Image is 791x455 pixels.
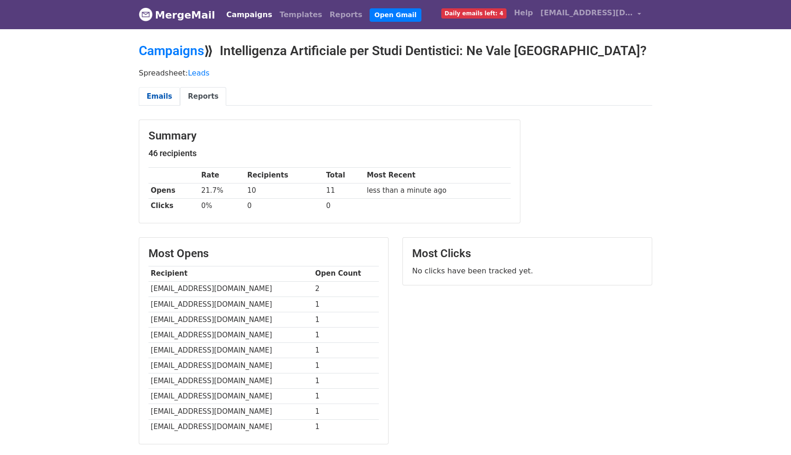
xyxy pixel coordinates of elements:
a: Campaigns [139,43,204,58]
td: [EMAIL_ADDRESS][DOMAIN_NAME] [148,312,313,327]
td: 0% [199,198,245,214]
a: Reports [326,6,366,24]
td: 0 [324,198,365,214]
th: Most Recent [365,168,511,183]
td: 1 [313,373,379,389]
td: [EMAIL_ADDRESS][DOMAIN_NAME] [148,419,313,435]
td: 1 [313,404,379,419]
a: Campaigns [222,6,276,24]
p: No clicks have been tracked yet. [412,266,643,276]
h3: Summary [148,129,511,143]
iframe: Chat Widget [745,411,791,455]
td: 1 [313,343,379,358]
td: [EMAIL_ADDRESS][DOMAIN_NAME] [148,373,313,389]
h2: ⟫ Intelligenza Artificiale per Studi Dentistici: Ne Vale [GEOGRAPHIC_DATA]? [139,43,652,59]
td: [EMAIL_ADDRESS][DOMAIN_NAME] [148,343,313,358]
a: Leads [188,69,210,77]
th: Recipients [245,168,324,183]
td: 21.7% [199,183,245,198]
img: MergeMail logo [139,7,153,21]
a: [EMAIL_ADDRESS][DOMAIN_NAME] [537,4,645,25]
a: Reports [180,87,226,106]
a: Emails [139,87,180,106]
h3: Most Clicks [412,247,643,260]
td: [EMAIL_ADDRESS][DOMAIN_NAME] [148,297,313,312]
td: 1 [313,419,379,435]
td: 1 [313,297,379,312]
a: Templates [276,6,326,24]
td: 1 [313,358,379,373]
td: [EMAIL_ADDRESS][DOMAIN_NAME] [148,404,313,419]
th: Open Count [313,266,379,281]
span: Daily emails left: 4 [441,8,507,19]
td: 2 [313,281,379,297]
a: Open Gmail [370,8,421,22]
p: Spreadsheet: [139,68,652,78]
th: Opens [148,183,199,198]
td: less than a minute ago [365,183,511,198]
td: [EMAIL_ADDRESS][DOMAIN_NAME] [148,327,313,342]
th: Recipient [148,266,313,281]
td: 10 [245,183,324,198]
a: Help [510,4,537,22]
td: [EMAIL_ADDRESS][DOMAIN_NAME] [148,281,313,297]
td: 11 [324,183,365,198]
td: 1 [313,327,379,342]
th: Rate [199,168,245,183]
td: 0 [245,198,324,214]
th: Total [324,168,365,183]
a: MergeMail [139,5,215,25]
td: 1 [313,389,379,404]
td: [EMAIL_ADDRESS][DOMAIN_NAME] [148,389,313,404]
td: 1 [313,312,379,327]
th: Clicks [148,198,199,214]
span: [EMAIL_ADDRESS][DOMAIN_NAME] [540,7,633,19]
td: [EMAIL_ADDRESS][DOMAIN_NAME] [148,358,313,373]
h3: Most Opens [148,247,379,260]
h5: 46 recipients [148,148,511,158]
a: Daily emails left: 4 [438,4,510,22]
